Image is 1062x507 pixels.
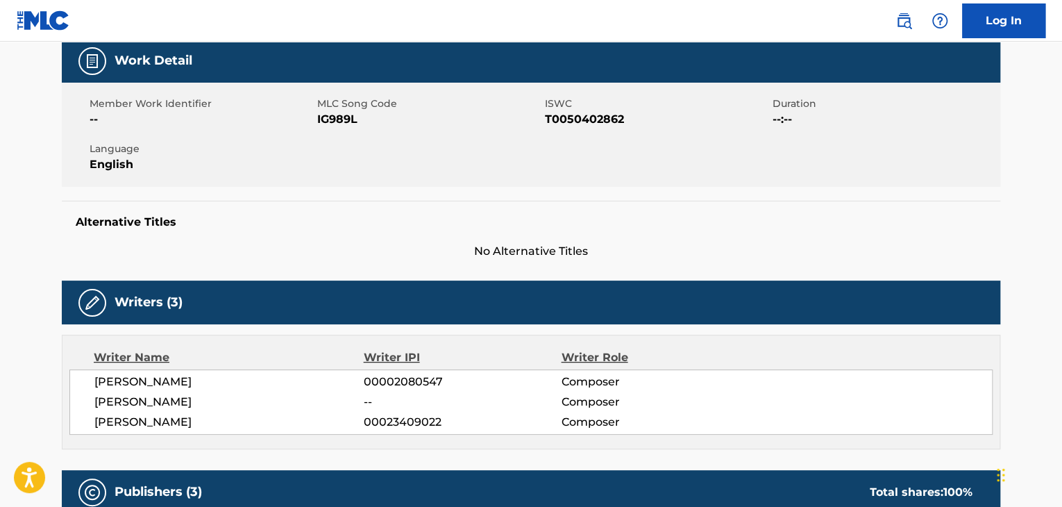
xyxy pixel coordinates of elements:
[364,394,561,410] span: --
[364,349,562,366] div: Writer IPI
[561,349,741,366] div: Writer Role
[926,7,954,35] div: Help
[773,97,997,111] span: Duration
[993,440,1062,507] iframe: Chat Widget
[773,111,997,128] span: --:--
[90,111,314,128] span: --
[962,3,1045,38] a: Log In
[90,142,314,156] span: Language
[364,414,561,431] span: 00023409022
[94,374,364,390] span: [PERSON_NAME]
[84,53,101,69] img: Work Detail
[561,374,741,390] span: Composer
[545,111,769,128] span: T0050402862
[115,484,202,500] h5: Publishers (3)
[84,294,101,311] img: Writers
[943,485,972,499] span: 100 %
[76,215,986,229] h5: Alternative Titles
[317,97,541,111] span: MLC Song Code
[895,13,912,29] img: search
[870,484,972,501] div: Total shares:
[62,243,1000,260] span: No Alternative Titles
[17,10,70,31] img: MLC Logo
[84,484,101,501] img: Publishers
[364,374,561,390] span: 00002080547
[932,13,948,29] img: help
[90,156,314,173] span: English
[115,294,183,310] h5: Writers (3)
[90,97,314,111] span: Member Work Identifier
[317,111,541,128] span: IG989L
[94,349,364,366] div: Writer Name
[890,7,918,35] a: Public Search
[94,394,364,410] span: [PERSON_NAME]
[115,53,192,69] h5: Work Detail
[561,414,741,431] span: Composer
[94,414,364,431] span: [PERSON_NAME]
[997,454,1005,496] div: Drag
[561,394,741,410] span: Composer
[545,97,769,111] span: ISWC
